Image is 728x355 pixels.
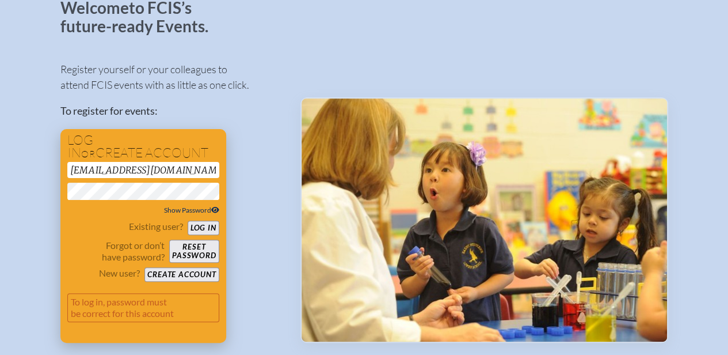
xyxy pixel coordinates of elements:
p: New user? [99,267,140,279]
span: Show Password [164,206,219,214]
button: Create account [144,267,219,282]
span: or [81,148,96,160]
button: Log in [188,221,219,235]
h1: Log in create account [67,134,219,160]
button: Resetpassword [169,240,219,263]
p: Existing user? [129,221,183,232]
p: Register yourself or your colleagues to attend FCIS events with as little as one click. [60,62,282,93]
p: Forgot or don’t have password? [67,240,165,263]
input: Email [67,162,219,178]
p: To register for events: [60,103,282,119]
p: To log in, password must be correct for this account [67,293,219,322]
img: Events [302,99,667,342]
